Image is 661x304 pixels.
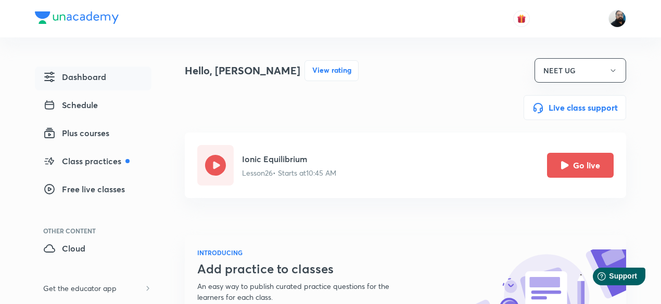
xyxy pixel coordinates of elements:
a: Schedule [35,95,151,118]
button: Go live [547,153,614,178]
a: Free live classes [35,179,151,203]
button: Live class support [524,95,626,120]
span: Dashboard [43,71,106,83]
a: Class practices [35,151,151,175]
span: Cloud [43,242,85,255]
h3: Add practice to classes [197,261,415,276]
span: Class practices [43,155,130,167]
img: Company Logo [35,11,119,24]
p: Lesson 26 • Starts at 10:45 AM [242,167,336,178]
a: Dashboard [35,67,151,90]
p: An easy way to publish curated practice questions for the learners for each class. [197,281,415,302]
iframe: Help widget launcher [568,263,650,293]
a: Company Logo [35,11,119,27]
a: Cloud [35,238,151,262]
a: Plus courses [35,123,151,147]
img: avatar [517,14,526,23]
h5: Ionic Equilibrium [242,153,336,165]
button: View rating [304,60,359,81]
span: Plus courses [43,127,109,139]
h4: Hello, [PERSON_NAME] [185,63,300,78]
h6: INTRODUCING [197,248,415,257]
img: Sumit Kumar Agrawal [608,10,626,28]
button: NEET UG [535,58,626,83]
div: Other Content [43,228,151,234]
h6: Get the educator app [35,279,125,298]
span: Free live classes [43,183,125,195]
button: avatar [513,10,530,27]
span: Schedule [43,99,98,111]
